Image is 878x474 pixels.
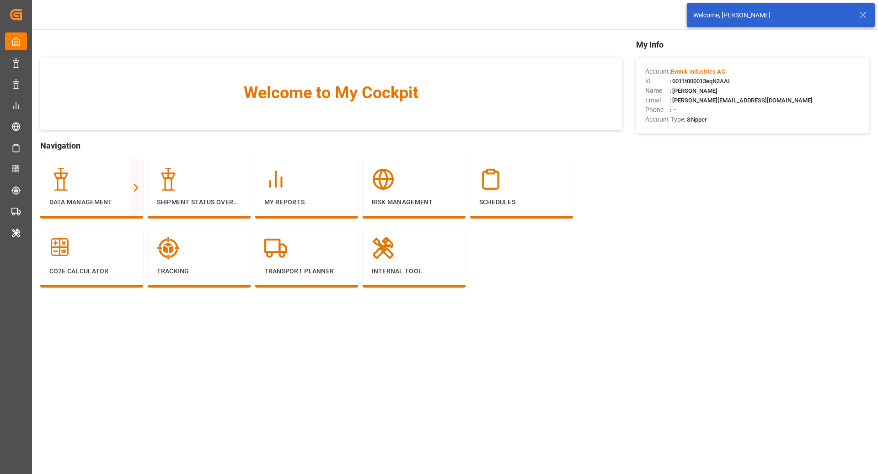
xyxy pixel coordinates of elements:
span: Email [645,96,669,105]
span: My Info [636,38,869,51]
p: Tracking [157,266,241,276]
p: My Reports [264,197,349,207]
p: Data Management [49,197,134,207]
p: Transport Planner [264,266,349,276]
span: : [669,68,725,75]
p: Schedules [479,197,564,207]
span: Account Type [645,115,684,124]
span: : Shipper [684,116,707,123]
span: Phone [645,105,669,115]
p: CO2e Calculator [49,266,134,276]
span: Evonik Industries AG [671,68,725,75]
span: : [PERSON_NAME][EMAIL_ADDRESS][DOMAIN_NAME] [669,97,813,104]
p: Risk Management [372,197,456,207]
span: : — [669,107,677,113]
p: Shipment Status Overview [157,197,241,207]
p: Internal Tool [372,266,456,276]
span: Id [645,76,669,86]
div: Welcome, [PERSON_NAME] [693,11,851,20]
span: Welcome to My Cockpit [59,80,604,105]
span: : [PERSON_NAME] [669,87,717,94]
span: Name [645,86,669,96]
span: : 0011t000013eqN2AAI [669,78,730,85]
span: Navigation [40,139,622,152]
span: Account [645,67,669,76]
